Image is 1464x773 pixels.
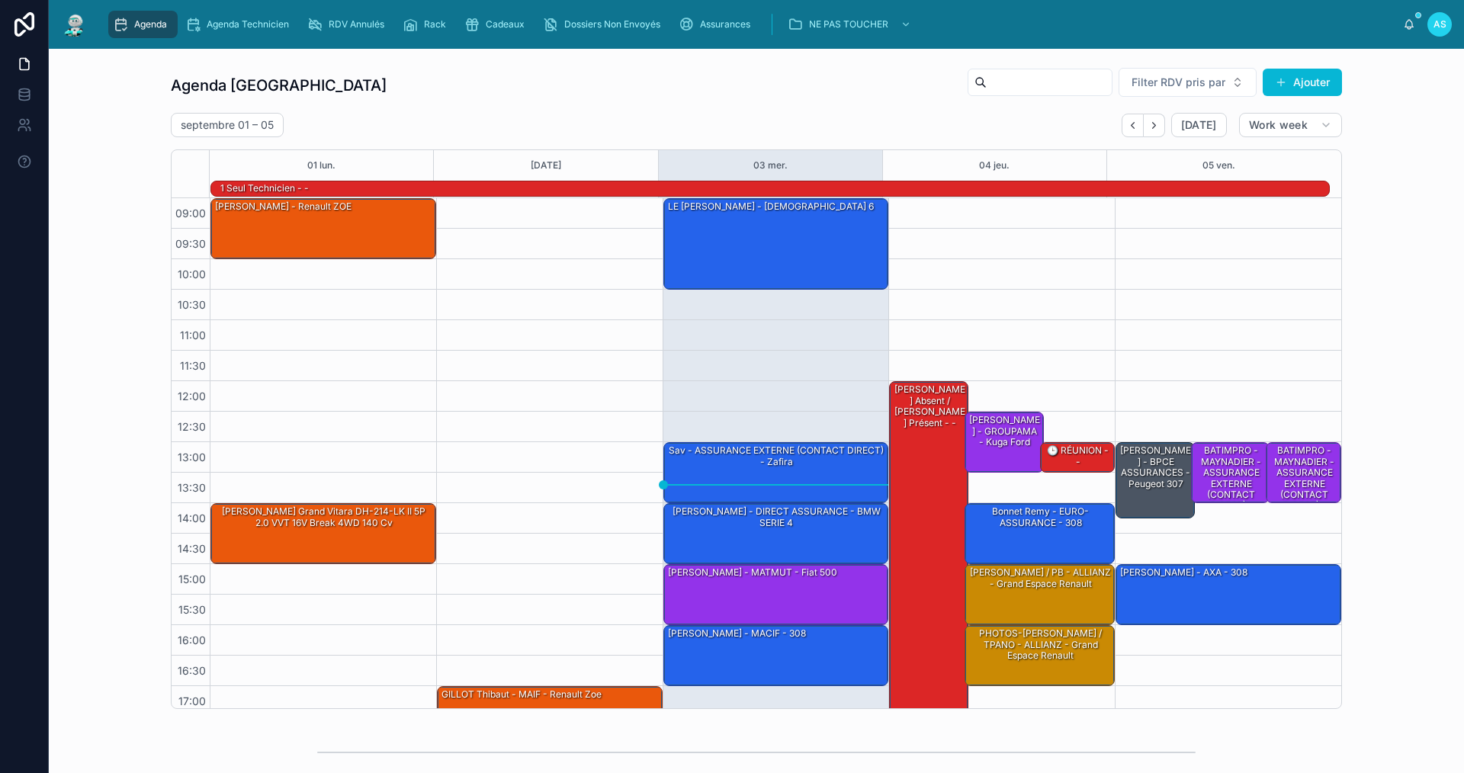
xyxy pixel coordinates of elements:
[172,207,210,220] span: 09:00
[1433,18,1446,30] span: AS
[664,626,888,685] div: [PERSON_NAME] - MACIF - 308
[965,626,1114,685] div: PHOTOS-[PERSON_NAME] / TPANO - ALLIANZ - Grand espace Renault
[181,117,274,133] h2: septembre 01 – 05
[968,566,1113,591] div: [PERSON_NAME] / PB - ALLIANZ - Grand espace Renault
[174,664,210,677] span: 16:30
[965,412,1043,472] div: [PERSON_NAME] - GROUPAMA - Kuga ford
[61,12,88,37] img: App logo
[753,150,788,181] button: 03 mer.
[674,11,761,38] a: Assurances
[174,390,210,403] span: 12:00
[1122,114,1144,137] button: Back
[175,603,210,616] span: 15:30
[809,18,888,30] span: NE PAS TOUCHER
[968,627,1113,662] div: PHOTOS-[PERSON_NAME] / TPANO - ALLIANZ - Grand espace Renault
[175,573,210,585] span: 15:00
[213,505,435,530] div: [PERSON_NAME] Grand Vitara DH-214-LK II 5P 2.0 VVT 16V Break 4WD 140 cv
[1194,444,1269,512] div: BATIMPRO - MAYNADIER - ASSURANCE EXTERNE (CONTACT DIRECT) -
[108,11,178,38] a: Agenda
[438,687,662,746] div: GILLOT Thibaut - MAIF - Renault Zoe
[1239,113,1342,137] button: Work week
[783,11,919,38] a: NE PAS TOUCHER
[1041,443,1115,472] div: 🕒 RÉUNION - -
[538,11,671,38] a: Dossiers Non Envoyés
[1043,444,1114,469] div: 🕒 RÉUNION - -
[1144,114,1165,137] button: Next
[664,443,888,502] div: sav - ASSURANCE EXTERNE (CONTACT DIRECT) - zafira
[700,18,750,30] span: Assurances
[664,199,888,289] div: LE [PERSON_NAME] - [DEMOGRAPHIC_DATA] 6
[664,504,888,563] div: [PERSON_NAME] - DIRECT ASSURANCE - BMW SERIE 4
[979,150,1010,181] button: 04 jeu.
[486,18,525,30] span: Cadeaux
[666,627,807,640] div: [PERSON_NAME] - MACIF - 308
[174,298,210,311] span: 10:30
[424,18,446,30] span: Rack
[174,512,210,524] span: 14:00
[176,359,210,372] span: 11:30
[174,451,210,463] span: 13:00
[219,181,310,196] div: 1 seul technicien - -
[1132,75,1225,90] span: Filter RDV pris par
[440,688,603,701] div: GILLOT Thibaut - MAIF - Renault Zoe
[398,11,457,38] a: Rack
[892,383,967,430] div: [PERSON_NAME] absent / [PERSON_NAME] présent - -
[207,18,289,30] span: Agenda Technicien
[211,504,435,563] div: [PERSON_NAME] Grand Vitara DH-214-LK II 5P 2.0 VVT 16V Break 4WD 140 cv
[175,694,210,707] span: 17:00
[968,505,1113,530] div: Bonnet Remy - EURO-ASSURANCE - 308
[176,329,210,342] span: 11:00
[1267,443,1340,502] div: BATIMPRO - MAYNADIER - ASSURANCE EXTERNE (CONTACT DIRECT) -
[890,382,968,746] div: [PERSON_NAME] absent / [PERSON_NAME] présent - -
[211,199,435,258] div: [PERSON_NAME] - Renault ZOE
[181,11,300,38] a: Agenda Technicien
[666,566,839,579] div: [PERSON_NAME] - MATMUT - Fiat 500
[1192,443,1270,502] div: BATIMPRO - MAYNADIER - ASSURANCE EXTERNE (CONTACT DIRECT) -
[174,268,210,281] span: 10:00
[1119,444,1193,491] div: [PERSON_NAME] - BPCE ASSURANCES - Peugeot 307
[172,237,210,250] span: 09:30
[1119,566,1249,579] div: [PERSON_NAME] - AXA - 308
[219,181,310,195] div: 1 seul technicien - -
[174,542,210,555] span: 14:30
[666,200,875,213] div: LE [PERSON_NAME] - [DEMOGRAPHIC_DATA] 6
[174,633,210,646] span: 16:00
[329,18,384,30] span: RDV Annulés
[664,565,888,624] div: [PERSON_NAME] - MATMUT - Fiat 500
[1181,118,1217,132] span: [DATE]
[101,8,1403,41] div: scrollable content
[1269,444,1340,512] div: BATIMPRO - MAYNADIER - ASSURANCE EXTERNE (CONTACT DIRECT) -
[531,150,561,181] button: [DATE]
[213,200,353,213] div: [PERSON_NAME] - Renault ZOE
[1249,118,1308,132] span: Work week
[174,481,210,494] span: 13:30
[460,11,535,38] a: Cadeaux
[965,565,1114,624] div: [PERSON_NAME] / PB - ALLIANZ - Grand espace Renault
[968,413,1042,449] div: [PERSON_NAME] - GROUPAMA - Kuga ford
[1116,565,1340,624] div: [PERSON_NAME] - AXA - 308
[303,11,395,38] a: RDV Annulés
[1119,68,1257,97] button: Select Button
[564,18,660,30] span: Dossiers Non Envoyés
[134,18,167,30] span: Agenda
[1116,443,1194,518] div: [PERSON_NAME] - BPCE ASSURANCES - Peugeot 307
[1263,69,1342,96] button: Ajouter
[307,150,335,181] button: 01 lun.
[666,505,888,530] div: [PERSON_NAME] - DIRECT ASSURANCE - BMW SERIE 4
[1171,113,1227,137] button: [DATE]
[965,504,1114,563] div: Bonnet Remy - EURO-ASSURANCE - 308
[666,444,888,469] div: sav - ASSURANCE EXTERNE (CONTACT DIRECT) - zafira
[171,75,387,96] h1: Agenda [GEOGRAPHIC_DATA]
[1202,150,1235,181] button: 05 ven.
[174,420,210,433] span: 12:30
